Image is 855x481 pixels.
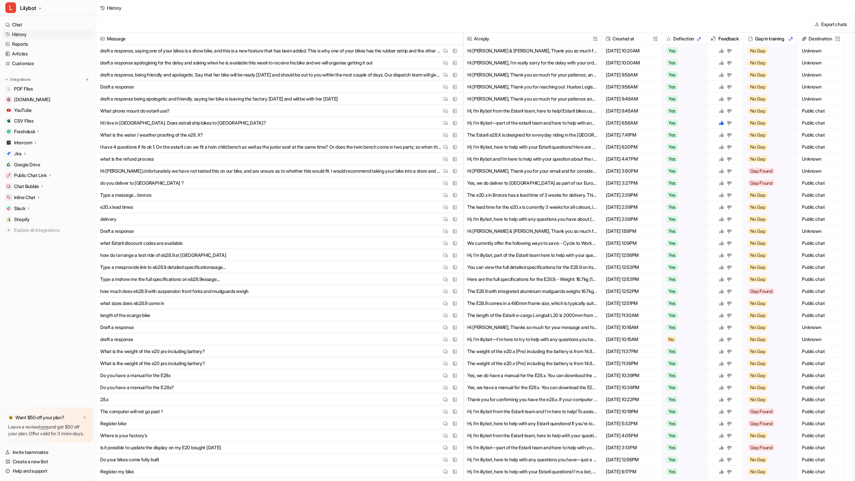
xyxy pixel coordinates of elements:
[7,195,11,199] img: Inline Chat
[14,216,30,223] span: Shopify
[744,225,793,237] button: No Gap
[801,153,842,165] span: Unknown
[605,45,659,57] span: [DATE] 10:20AM
[3,106,93,115] a: YouTubeYouTube
[748,276,768,283] span: No Gap
[467,141,597,153] button: Hi, I'm lilybot, here to help with your Estarli questions! Here are answers to your four queries:...
[666,288,678,295] span: Yes
[666,312,678,319] span: Yes
[801,357,842,369] span: Public chat
[744,93,793,105] button: No Gap
[7,87,11,91] img: PDF Files
[662,406,703,418] button: Yes
[801,165,842,177] span: Unknown
[748,252,768,259] span: No Gap
[744,273,793,285] button: No Gap
[662,237,703,249] button: Yes
[801,285,842,297] span: Public chat
[813,19,850,29] button: Export chats
[801,466,842,478] span: Public chat
[748,132,768,138] span: No Gap
[3,59,93,68] a: Customize
[3,20,93,29] a: Chat
[801,309,842,321] span: Public chat
[801,237,842,249] span: Public chat
[662,105,703,117] button: Yes
[14,96,50,103] span: [DOMAIN_NAME]
[748,288,775,295] span: Gap Found
[744,333,793,345] button: No Gap
[3,457,93,466] a: Create a new Bot
[662,153,703,165] button: Yes
[801,333,842,345] span: Unknown
[3,39,93,49] a: Reports
[467,466,597,478] button: Hi, I'm lilybot, here to help with your Estarli questions! I'm a bot, not a human, but I'll do my...
[801,442,842,454] span: Public chat
[605,153,659,165] span: [DATE] 4:47PM
[744,321,793,333] button: No Gap
[7,206,11,210] img: Slack
[605,213,659,225] span: [DATE] 2:38PM
[605,466,659,478] span: [DATE] 6:17PM
[605,105,659,117] span: [DATE] 8:45AM
[748,144,768,150] span: No Gap
[605,309,659,321] span: [DATE] 11:30AM
[801,430,842,442] span: Public chat
[605,393,659,406] span: [DATE] 10:22PM
[467,261,597,273] button: You can view the full detailed specifications for the E28.9 on its product page at [URL][DOMAIN_N...
[744,406,793,418] button: Gap Found
[3,49,93,58] a: Articles
[748,71,768,78] span: No Gap
[748,108,768,114] span: No Gap
[662,69,703,81] button: Yes
[666,192,678,198] span: Yes
[467,442,597,454] button: Hi, I'm lilybot—part of the Estarli team and here to help with your questions! At the moment, the...
[662,345,703,357] button: Yes
[467,105,597,117] button: Hi, I’m lilybot from the Estarli team, here to help! Estarli bikes use the SP Connect system for ...
[801,117,842,129] span: Public chat
[666,420,678,427] span: Yes
[605,93,659,105] span: [DATE] 9:48AM
[605,237,659,249] span: [DATE] 1:09PM
[666,348,678,355] span: Yes
[605,249,659,261] span: [DATE] 12:56PM
[662,141,703,153] button: Yes
[748,396,768,403] span: No Gap
[7,119,11,123] img: CSV Files
[467,129,597,141] button: The Estarli e28.X is designed for everyday riding in the [GEOGRAPHIC_DATA], so it is weather-resi...
[3,448,93,457] a: Invite teammates
[7,152,11,156] img: Jira
[662,333,703,345] button: No
[14,161,40,168] span: Google Drive
[801,105,842,117] span: Public chat
[467,369,597,381] button: Yes, we do have a manual for the E28.x. You can download the full E28.x & E28.9 Starter Guide as ...
[801,93,842,105] span: Unknown
[801,321,842,333] span: Unknown
[82,416,87,420] img: x
[467,93,597,105] button: Hi [PERSON_NAME], Thank you so much for your patience and for your honest feedback—it really help...
[801,81,842,93] span: Unknown
[748,156,768,162] span: No Gap
[666,336,677,343] span: No
[744,165,793,177] button: Gap Found
[666,47,678,54] span: Yes
[467,345,597,357] button: The weight of the e20.x (Pro) including the battery is from 14.8kg to 17.2kg, depending on the op...
[662,430,703,442] button: Yes
[20,3,36,13] span: Lilybot
[666,228,678,234] span: Yes
[662,129,703,141] button: Yes
[467,69,597,81] button: Hi [PERSON_NAME], Thank you so much for your patience, and I’m really sorry for any confusion or ...
[801,213,842,225] span: Public chat
[744,81,793,93] button: No Gap
[3,215,93,224] a: ShopifyShopify
[467,285,597,297] button: The E28.9 with integrated aluminium mudguards weighs 16.7kg (or 18.8kg including the battery). Th...
[748,168,775,174] span: Gap Found
[748,348,768,355] span: No Gap
[467,237,597,249] button: We currently offer the following ways to save: - Cycle to Work Schemes: You can save 25–42% throu...
[662,45,703,57] button: Yes
[467,393,597,406] button: Thank you for confirming you have the e28.x. If your computer will not go past level 1, first try...
[662,177,703,189] button: Yes
[801,261,842,273] span: Public chat
[744,466,793,478] button: No Gap
[3,30,93,39] a: History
